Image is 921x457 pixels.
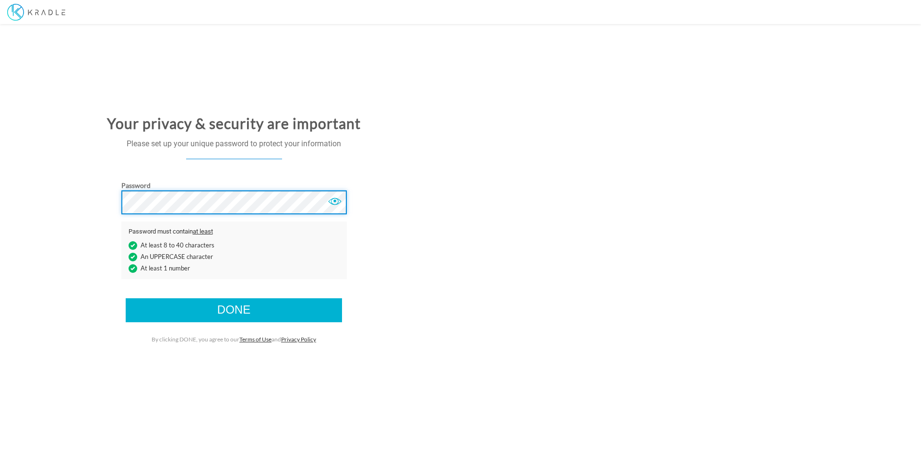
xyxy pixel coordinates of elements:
[121,241,234,250] li: At least 8 to 40 characters
[129,227,340,236] p: Password must contain
[193,228,213,235] u: at least
[7,139,460,150] p: Please set up your unique password to protect your information
[121,181,151,190] label: Password
[126,298,342,322] input: Done
[152,335,316,343] label: By clicking DONE, you agree to our and
[121,252,234,261] li: An UPPERCASE character
[281,336,316,343] a: Privacy Policy
[121,264,234,273] li: At least 1 number
[7,4,65,21] img: Kradle
[239,336,272,343] a: Terms of Use
[7,116,460,131] h2: Your privacy & security are important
